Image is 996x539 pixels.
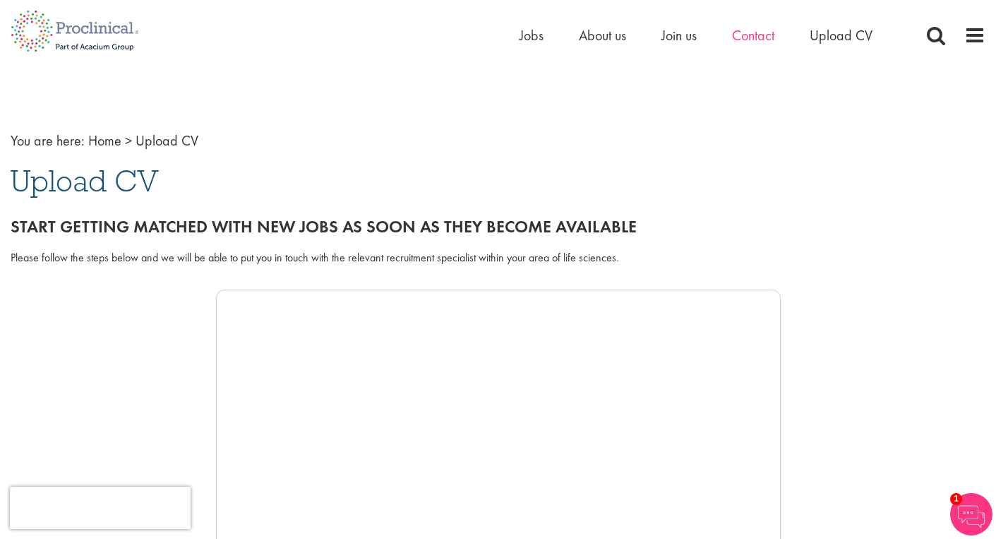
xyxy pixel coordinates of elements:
div: Please follow the steps below and we will be able to put you in touch with the relevant recruitme... [11,250,985,266]
span: You are here: [11,131,85,150]
h2: Start getting matched with new jobs as soon as they become available [11,218,985,236]
span: 1 [950,493,962,505]
a: breadcrumb link [88,131,121,150]
a: Contact [732,26,774,45]
iframe: reCAPTCHA [10,487,191,529]
img: Chatbot [950,493,992,535]
a: About us [579,26,626,45]
a: Upload CV [810,26,872,45]
a: Jobs [520,26,544,45]
a: Join us [661,26,697,45]
span: > [125,131,132,150]
span: Upload CV [136,131,198,150]
span: Upload CV [11,162,159,200]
